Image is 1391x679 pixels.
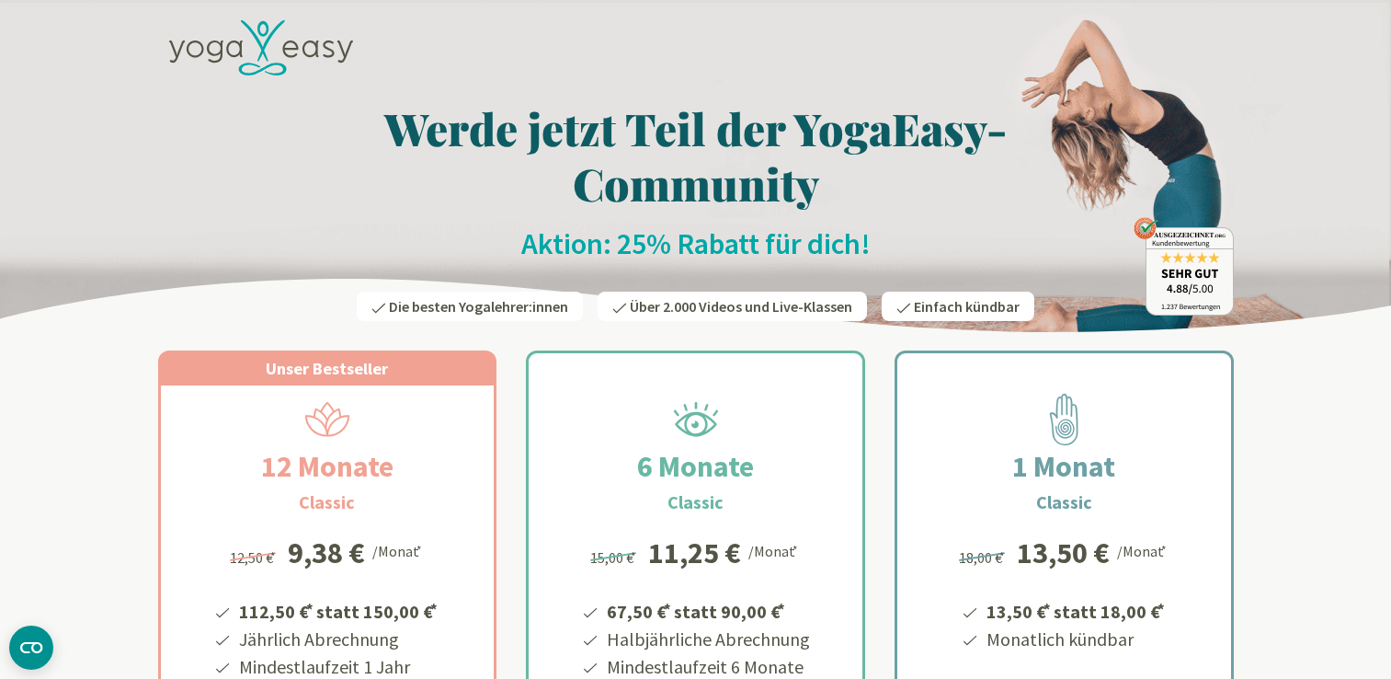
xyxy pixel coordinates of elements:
[968,444,1159,489] h2: 1 Monat
[604,626,810,653] li: Halbjährliche Abrechnung
[914,297,1020,316] span: Einfach kündbar
[1134,217,1234,316] img: ausgezeichnet_badge.png
[158,100,1234,211] h1: Werde jetzt Teil der YogaEasy-Community
[630,297,852,316] span: Über 2.000 Videos und Live-Klassen
[667,489,724,516] h3: Classic
[236,626,440,653] li: Jährlich Abrechnung
[158,225,1234,262] h2: Aktion: 25% Rabatt für dich!
[593,444,798,489] h2: 6 Monate
[236,594,440,626] li: 112,50 € statt 150,00 €
[648,538,741,568] div: 11,25 €
[984,594,1168,626] li: 13,50 € statt 18,00 €
[959,548,1008,567] span: 18,00 €
[984,626,1168,653] li: Monatlich kündbar
[9,626,53,670] button: CMP-Widget öffnen
[590,548,639,567] span: 15,00 €
[748,538,801,562] div: /Monat
[1017,538,1110,568] div: 13,50 €
[299,489,355,516] h3: Classic
[604,594,810,626] li: 67,50 € statt 90,00 €
[230,548,279,567] span: 12,50 €
[1117,538,1169,562] div: /Monat
[288,538,365,568] div: 9,38 €
[372,538,425,562] div: /Monat
[266,358,388,379] span: Unser Bestseller
[1036,489,1092,516] h3: Classic
[217,444,438,489] h2: 12 Monate
[389,297,568,316] span: Die besten Yogalehrer:innen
